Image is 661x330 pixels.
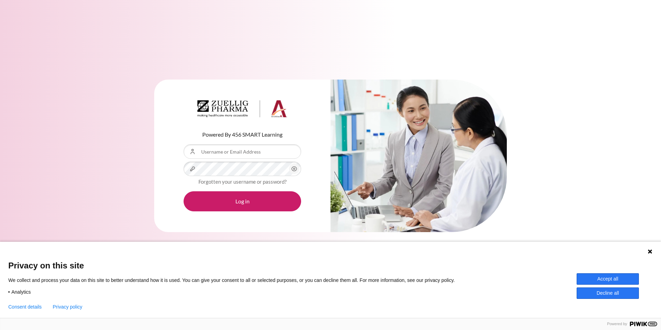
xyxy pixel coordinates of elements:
button: Accept all [577,273,639,285]
input: Username or Email Address [184,144,301,159]
a: Forgotten your username or password? [198,178,287,185]
a: Privacy policy [53,304,83,310]
button: Log in [184,191,301,211]
a: Architeck [197,100,287,120]
button: Consent details [8,304,42,310]
span: Privacy on this site [8,260,653,271]
p: Powered By 456 SMART Learning [184,130,301,139]
span: Analytics [11,289,31,295]
p: We collect and process your data on this site to better understand how it is used. You can give y... [8,277,465,283]
img: Architeck [197,100,287,118]
span: Powered by [604,322,630,326]
button: Decline all [577,287,639,299]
